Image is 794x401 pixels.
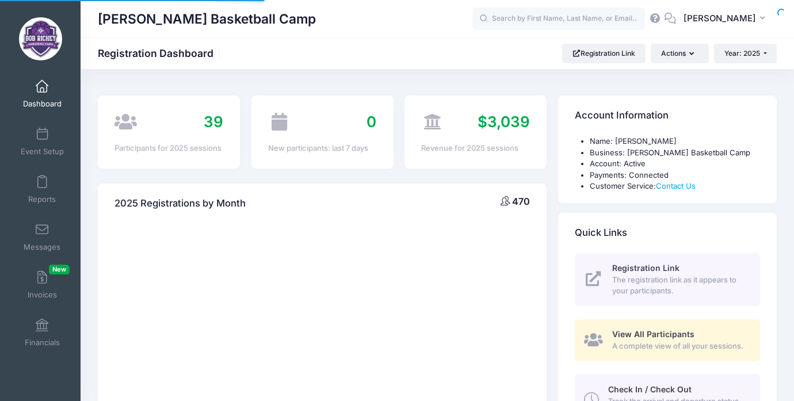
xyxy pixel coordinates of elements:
span: Registration Link [612,263,680,273]
span: $3,039 [478,113,530,131]
a: Reports [15,169,70,209]
li: Business: [PERSON_NAME] Basketball Camp [590,147,760,159]
input: Search by First Name, Last Name, or Email... [472,7,645,30]
span: Event Setup [21,147,64,156]
span: Dashboard [23,99,62,109]
div: Revenue for 2025 sessions [421,143,530,154]
div: Participants for 2025 sessions [114,143,223,154]
li: Customer Service: [590,181,760,192]
a: Contact Us [656,181,696,190]
button: Actions [651,44,708,63]
button: [PERSON_NAME] [676,6,777,32]
li: Payments: Connected [590,170,760,181]
span: Year: 2025 [724,49,760,58]
li: Name: [PERSON_NAME] [590,136,760,147]
span: Financials [25,338,60,347]
h1: [PERSON_NAME] Basketball Camp [98,6,316,32]
img: Bob Richey Basketball Camp [19,17,62,60]
a: Messages [15,217,70,257]
a: InvoicesNew [15,265,70,305]
span: View All Participants [612,329,694,339]
h4: 2025 Registrations by Month [114,188,246,220]
span: 470 [512,196,530,207]
h1: Registration Dashboard [98,47,223,59]
h4: Account Information [575,100,669,132]
a: View All Participants A complete view of all your sessions. [575,319,760,361]
span: Check In / Check Out [608,384,692,394]
span: The registration link as it appears to your participants. [612,274,747,297]
a: Event Setup [15,121,70,162]
a: Financials [15,312,70,353]
button: Year: 2025 [714,44,777,63]
h4: Quick Links [575,216,627,249]
a: Dashboard [15,74,70,114]
span: New [49,265,70,274]
span: A complete view of all your sessions. [612,341,747,352]
span: Reports [28,194,56,204]
span: 0 [367,113,376,131]
a: Registration Link The registration link as it appears to your participants. [575,253,760,306]
div: New participants: last 7 days [268,143,377,154]
li: Account: Active [590,158,760,170]
span: Messages [24,242,60,252]
span: 39 [204,113,223,131]
span: [PERSON_NAME] [684,12,756,25]
span: Invoices [28,290,57,300]
a: Registration Link [562,44,646,63]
